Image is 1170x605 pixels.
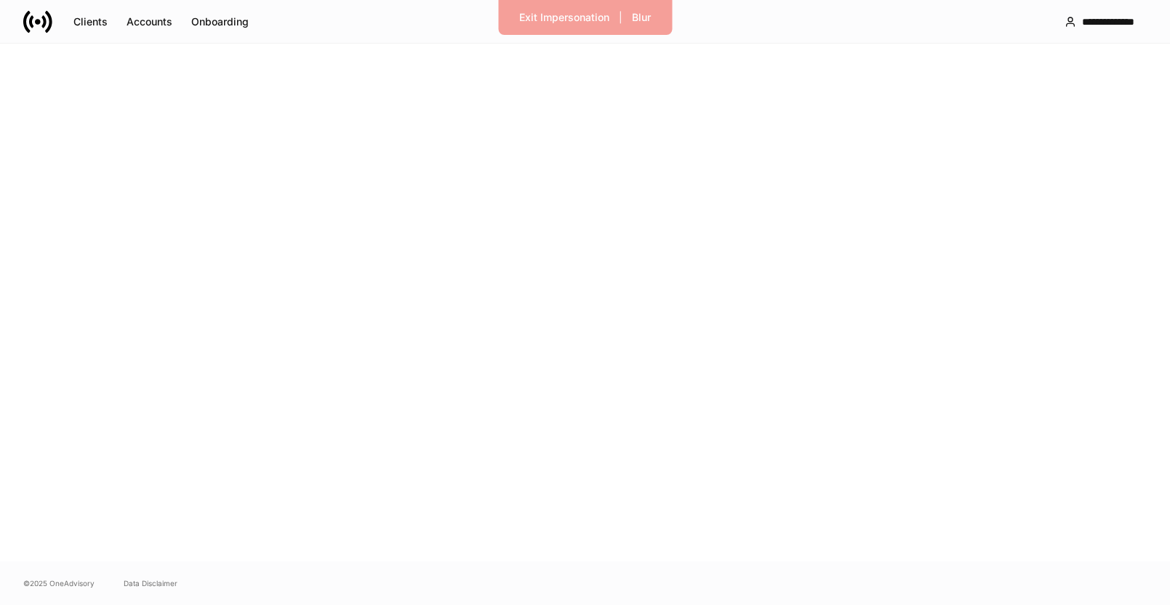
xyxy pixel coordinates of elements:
div: Accounts [127,17,172,27]
button: Clients [64,10,117,33]
div: Clients [73,17,108,27]
span: © 2025 OneAdvisory [23,577,95,589]
div: Blur [632,12,651,23]
button: Onboarding [182,10,258,33]
div: Onboarding [191,17,249,27]
button: Accounts [117,10,182,33]
a: Data Disclaimer [124,577,177,589]
button: Blur [622,6,660,29]
button: Exit Impersonation [510,6,619,29]
div: Exit Impersonation [519,12,609,23]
